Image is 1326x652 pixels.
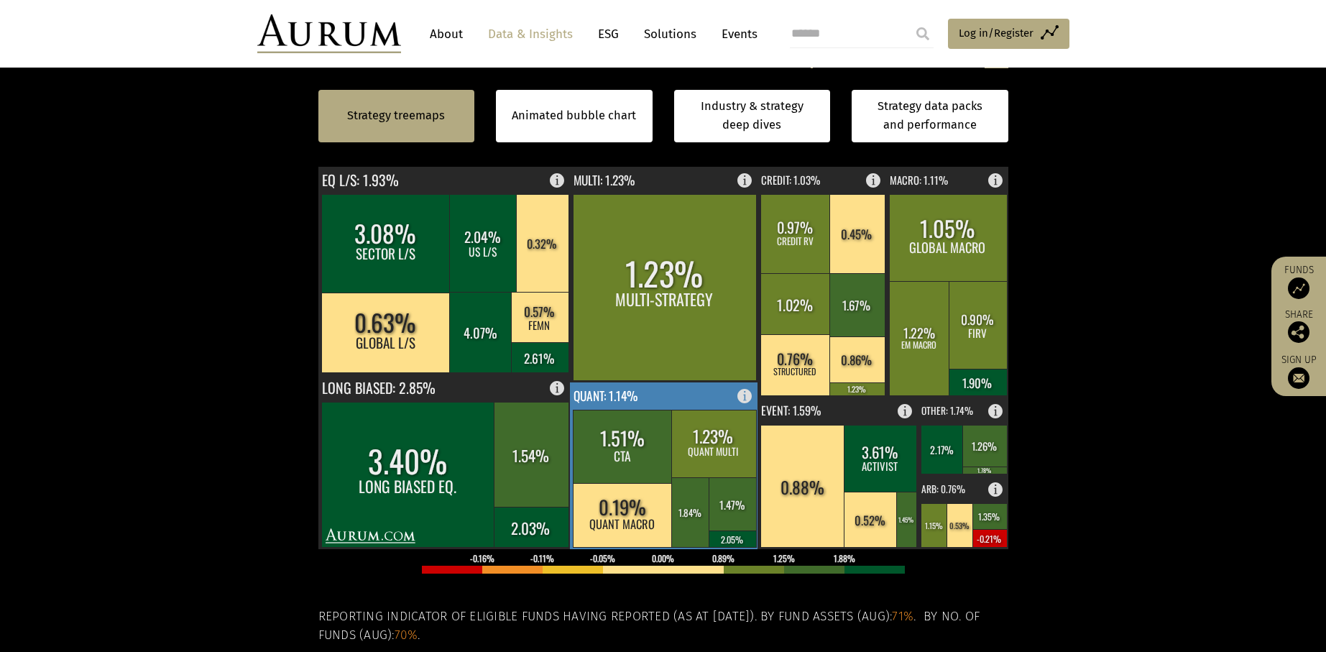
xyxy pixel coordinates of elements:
a: Log in/Register [948,19,1069,49]
h5: Reporting indicator of eligible funds having reported (as at [DATE]). By fund assets (Aug): . By ... [318,607,1008,646]
a: Strategy treemaps [347,106,445,125]
a: Industry & strategy deep dives [674,90,831,142]
span: Log in/Register [959,24,1033,42]
img: Sign up to our newsletter [1288,367,1309,389]
div: Share [1279,310,1319,343]
a: Events [714,21,758,47]
img: Aurum [257,14,401,53]
img: Access Funds [1288,277,1309,299]
a: Data & Insights [481,21,580,47]
img: Share this post [1288,321,1309,343]
a: Solutions [637,21,704,47]
span: 71% [892,609,913,624]
a: Strategy data packs and performance [852,90,1008,142]
input: Submit [908,19,937,48]
a: ESG [591,21,626,47]
a: Sign up [1279,354,1319,389]
span: 70% [395,628,418,643]
a: About [423,21,470,47]
a: Animated bubble chart [512,106,636,125]
a: Funds [1279,264,1319,299]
